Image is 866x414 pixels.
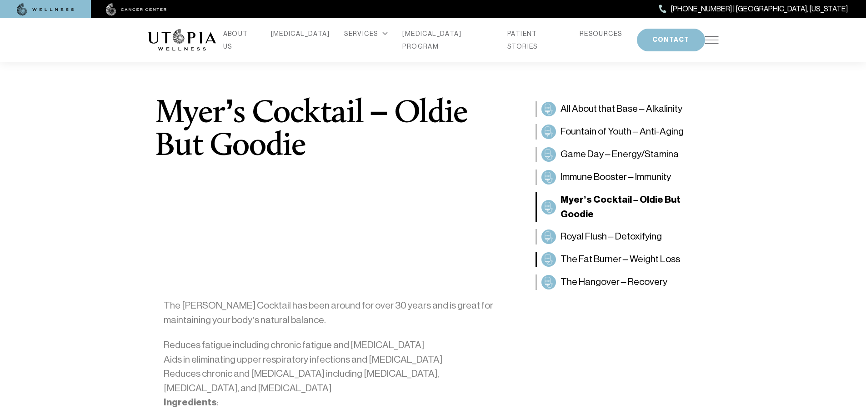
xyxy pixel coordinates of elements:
[223,27,256,53] a: ABOUT US
[106,3,167,16] img: cancer center
[536,101,719,117] a: All About that Base – AlkalinityAll About that Base – Alkalinity
[543,231,554,242] img: Royal Flush – Detoxifying
[561,170,671,185] span: Immune Booster – Immunity
[543,126,554,137] img: Fountain of Youth – Anti-Aging
[271,27,330,40] a: [MEDICAL_DATA]
[164,367,508,395] li: Reduces chronic and [MEDICAL_DATA] including [MEDICAL_DATA], [MEDICAL_DATA], and [MEDICAL_DATA]
[561,275,667,289] span: The Hangover – Recovery
[580,27,622,40] a: RESOURCES
[561,125,684,139] span: Fountain of Youth – Anti-Aging
[164,299,508,327] p: The [PERSON_NAME] Cocktail has been around for over 30 years and is great for maintaining your bo...
[561,102,682,116] span: All About that Base – Alkalinity
[561,147,679,162] span: Game Day – Energy/Stamina
[659,3,848,15] a: [PHONE_NUMBER] | [GEOGRAPHIC_DATA], [US_STATE]
[543,202,554,213] img: Myer’s Cocktail – Oldie But Goodie
[561,193,714,221] span: Myer’s Cocktail – Oldie But Goodie
[536,170,719,185] a: Immune Booster – ImmunityImmune Booster – Immunity
[671,3,848,15] span: [PHONE_NUMBER] | [GEOGRAPHIC_DATA], [US_STATE]
[507,27,565,53] a: PATIENT STORIES
[164,396,217,408] strong: Ingredients
[705,36,719,44] img: icon-hamburger
[155,98,517,163] h1: Myer’s Cocktail – Oldie But Goodie
[344,27,388,40] div: SERVICES
[536,229,719,244] a: Royal Flush – DetoxifyingRoyal Flush – Detoxifying
[561,252,680,267] span: The Fat Burner – Weight Loss
[164,338,508,353] li: Reduces fatigue including chronic fatigue and [MEDICAL_DATA]
[543,104,554,115] img: All About that Base – Alkalinity
[536,124,719,140] a: Fountain of Youth – Anti-AgingFountain of Youth – Anti-Aging
[536,252,719,267] a: The Fat Burner – Weight LossThe Fat Burner – Weight Loss
[402,27,493,53] a: [MEDICAL_DATA] PROGRAM
[543,277,554,288] img: The Hangover – Recovery
[17,3,74,16] img: wellness
[543,172,554,183] img: Immune Booster – Immunity
[536,147,719,162] a: Game Day – Energy/StaminaGame Day – Energy/Stamina
[543,149,554,160] img: Game Day – Energy/Stamina
[148,29,216,51] img: logo
[561,229,662,244] span: Royal Flush – Detoxifying
[637,29,705,51] button: CONTACT
[543,254,554,265] img: The Fat Burner – Weight Loss
[536,192,719,222] a: Myer’s Cocktail – Oldie But GoodieMyer’s Cocktail – Oldie But Goodie
[536,274,719,290] a: The Hangover – RecoveryThe Hangover – Recovery
[164,395,508,410] p: :
[164,353,508,367] li: Aids in eliminating upper respiratory infections and [MEDICAL_DATA]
